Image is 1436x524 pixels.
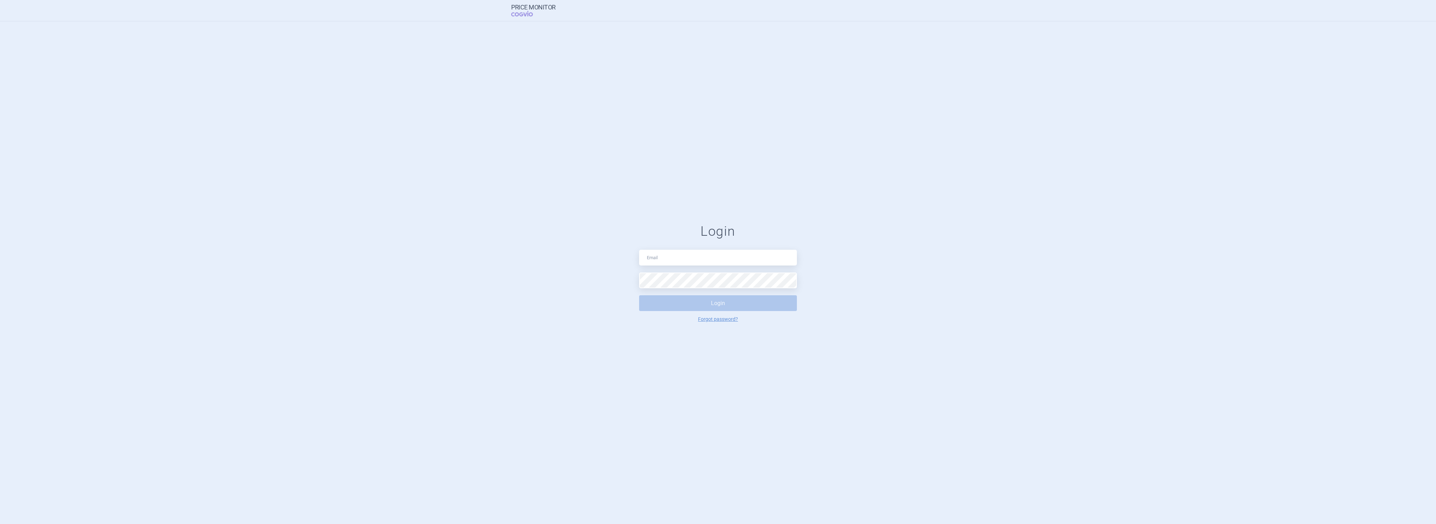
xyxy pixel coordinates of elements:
input: Email [639,250,797,266]
h1: Login [639,223,797,240]
strong: Price Monitor [511,4,556,11]
span: COGVIO [511,11,543,16]
a: Forgot password? [698,317,738,322]
button: Login [639,295,797,311]
a: Price MonitorCOGVIO [511,4,556,17]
